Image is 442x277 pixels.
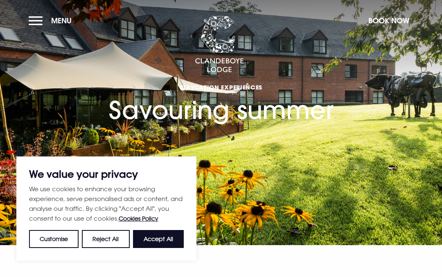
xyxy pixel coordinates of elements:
button: Accept All [133,230,184,248]
button: Book Now [364,12,413,29]
h1: Savouring summer [109,49,334,125]
button: Customise [29,230,79,248]
button: Reject All [82,230,129,248]
div: We value your privacy [16,156,196,261]
img: Clandeboye Lodge [195,16,244,73]
span: Menu [51,16,72,25]
button: Menu [29,12,76,29]
p: We value your privacy [29,169,184,179]
span: Staycation Experiences [109,83,334,91]
a: Cookies Policy [119,215,158,222]
p: We use cookies to enhance your browsing experience, serve personalised ads or content, and analys... [29,184,184,223]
